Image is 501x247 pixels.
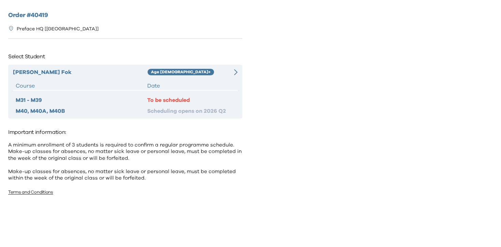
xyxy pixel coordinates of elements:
div: Age [DEMOGRAPHIC_DATA]+ [148,69,214,76]
div: [PERSON_NAME] Fok [13,68,148,76]
p: Preface HQ [[GEOGRAPHIC_DATA]] [17,26,98,33]
div: Date [147,82,235,90]
div: Course [16,82,147,90]
p: Select Student [8,51,242,62]
p: Important information: [8,127,242,138]
a: Terms and Conditions [8,190,53,195]
div: Scheduling opens on 2026 Q2 [147,107,235,115]
div: To be scheduled [147,96,235,104]
h2: Order # 40419 [8,11,242,20]
div: M31 - M39 [16,96,147,104]
div: M40, M40A, M40B [16,107,147,115]
p: A minimum enrollment of 3 students is required to confirm a regular programme schedule. Make-up c... [8,142,242,182]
